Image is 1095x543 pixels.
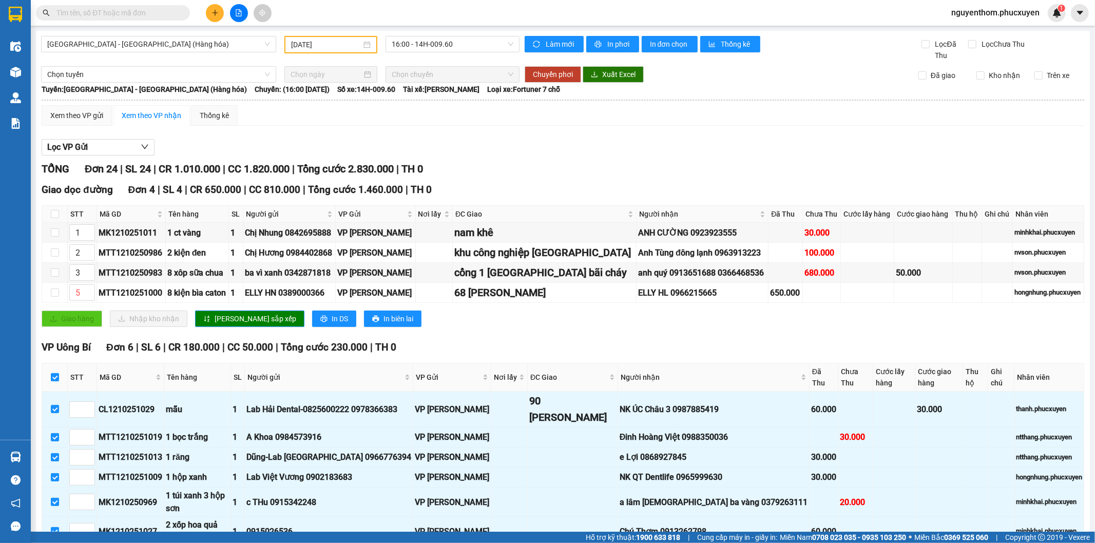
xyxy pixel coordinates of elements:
[636,533,680,541] strong: 1900 633 818
[811,525,837,538] div: 60.000
[97,468,164,488] td: MTT1210251009
[42,341,91,353] span: VP Uông Bí
[235,9,242,16] span: file-add
[811,403,837,416] div: 60.000
[454,265,635,281] div: cổng 1 [GEOGRAPHIC_DATA] bãi cháy
[364,311,421,327] button: printerIn biên lai
[811,451,837,463] div: 30.000
[247,372,402,383] span: Người gửi
[963,363,988,392] th: Thu hộ
[245,286,334,299] div: ELLY HN 0389000366
[167,246,227,259] div: 2 kiện đen
[99,403,162,416] div: CL1210251029
[125,163,151,175] span: SL 24
[927,70,959,81] span: Đã giao
[594,41,603,49] span: printer
[338,208,405,220] span: VP Gửi
[337,226,413,239] div: VP [PERSON_NAME]
[769,206,802,223] th: Đã Thu
[11,498,21,508] span: notification
[206,4,224,22] button: plus
[281,341,368,353] span: Tổng cước 230.000
[97,283,166,303] td: MTT1210251000
[943,6,1048,19] span: nguyenthom.phucxuyen
[841,206,894,223] th: Cước lấy hàng
[245,246,334,259] div: Chị Hương 0984402868
[336,243,415,263] td: VP Dương Đình Nghệ
[804,246,839,259] div: 100.000
[1016,472,1082,482] div: hongnhung.phucxuyen
[230,4,248,22] button: file-add
[167,286,227,299] div: 8 kiện bìa caton
[697,532,777,543] span: Cung cấp máy in - giấy in:
[804,266,839,279] div: 680.000
[804,226,839,239] div: 30.000
[141,341,161,353] span: SL 6
[917,403,961,416] div: 30.000
[642,36,698,52] button: In đơn chọn
[233,471,243,483] div: 1
[375,341,396,353] span: TH 0
[136,341,139,353] span: |
[1014,227,1082,238] div: minhkhai.phucxuyen
[620,496,808,509] div: a lâm [DEMOGRAPHIC_DATA] ba vàng 0379263111
[47,67,270,82] span: Chọn tuyến
[896,266,950,279] div: 50.000
[982,206,1013,223] th: Ghi chú
[97,488,164,517] td: MK1210250969
[47,141,88,153] span: Lọc VP Gửi
[99,286,164,299] div: MTT1210251000
[1038,534,1045,541] span: copyright
[9,7,22,22] img: logo-vxr
[337,266,413,279] div: VP [PERSON_NAME]
[195,311,304,327] button: sort-ascending[PERSON_NAME] sắp xếp
[415,431,489,443] div: VP [PERSON_NAME]
[99,525,162,538] div: MK1210251027
[68,363,97,392] th: STT
[406,184,408,196] span: |
[1014,247,1082,258] div: nvson.phucxuyen
[336,283,415,303] td: VP Dương Đình Nghệ
[200,110,229,121] div: Thống kê
[525,36,584,52] button: syncLàm mới
[1071,4,1089,22] button: caret-down
[291,39,361,50] input: 12/10/2025
[312,311,356,327] button: printerIn DS
[106,341,133,353] span: Đơn 6
[413,448,491,468] td: VP Dương Đình Nghệ
[494,372,517,383] span: Nơi lấy
[840,431,871,443] div: 30.000
[803,206,841,223] th: Chưa Thu
[396,163,399,175] span: |
[337,286,413,299] div: VP [PERSON_NAME]
[85,163,118,175] span: Đơn 24
[97,428,164,448] td: MTT1210251019
[227,341,273,353] span: CC 50.000
[415,451,489,463] div: VP [PERSON_NAME]
[1016,526,1082,536] div: minhkhai.phucxuyen
[122,110,181,121] div: Xem theo VP nhận
[99,266,164,279] div: MTT1210250983
[988,363,1014,392] th: Ghi chú
[245,226,334,239] div: Chị Nhung 0842695888
[1013,206,1084,223] th: Nhân viên
[97,243,166,263] td: MTT1210250986
[336,223,415,243] td: VP Minh Khai
[415,496,489,509] div: VP [PERSON_NAME]
[99,431,162,443] div: MTT1210251019
[163,341,166,353] span: |
[392,67,513,82] span: Chọn chuyến
[533,41,542,49] span: sync
[620,471,808,483] div: NK QT Dentlife 0965999630
[810,363,839,392] th: Đã Thu
[591,71,598,79] span: download
[1058,5,1065,12] sup: 1
[222,341,225,353] span: |
[246,496,411,509] div: c THu 0915342248
[620,403,808,416] div: NK ÚC Châu 3 0987885419
[159,163,220,175] span: CR 1.010.000
[415,403,489,416] div: VP [PERSON_NAME]
[190,184,241,196] span: CR 650.000
[370,341,373,353] span: |
[42,85,247,93] b: Tuyến: [GEOGRAPHIC_DATA] - [GEOGRAPHIC_DATA] (Hàng hóa)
